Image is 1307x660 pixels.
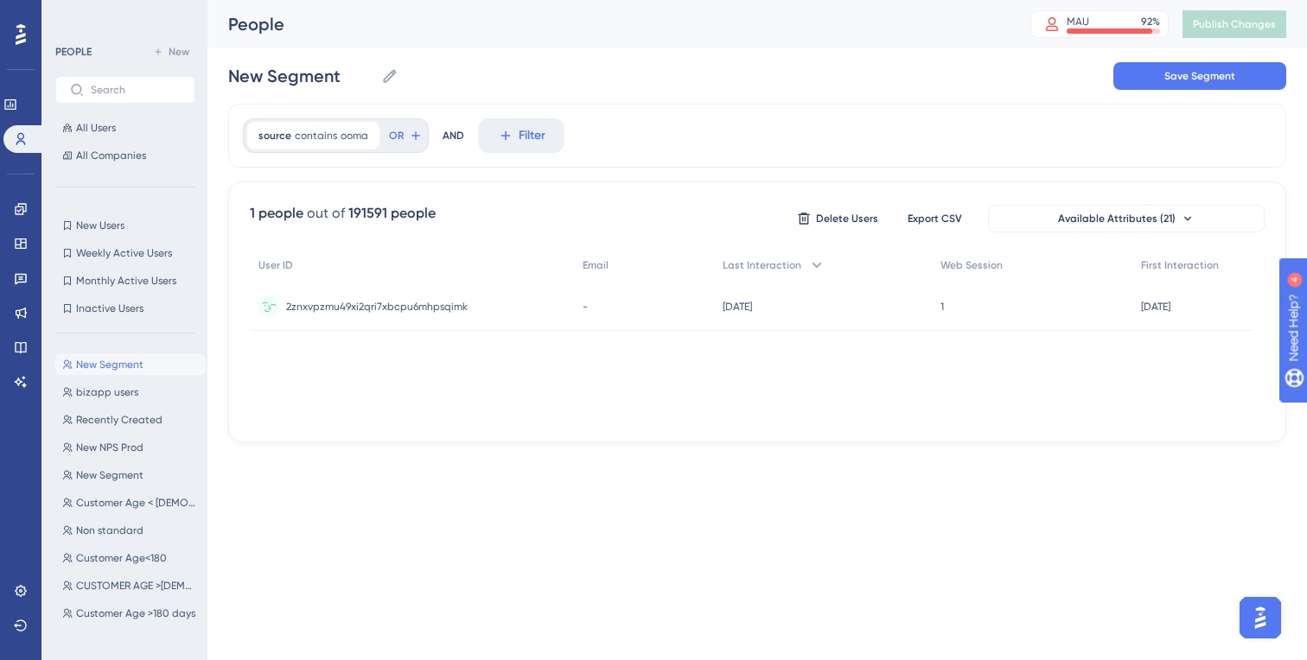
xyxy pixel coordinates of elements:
[55,215,195,236] button: New Users
[386,122,424,149] button: OR
[258,129,291,143] span: source
[1141,15,1160,29] div: 92 %
[228,12,987,36] div: People
[286,300,468,314] span: 2znxvpzmu49xi2qri7xbcpu6mhpsqimk
[1183,10,1286,38] button: Publish Changes
[1113,62,1286,90] button: Save Segment
[55,145,195,166] button: All Companies
[1164,69,1235,83] span: Save Segment
[389,129,404,143] span: OR
[307,203,345,224] div: out of
[76,496,199,510] span: Customer Age < [DEMOGRAPHIC_DATA] days
[55,520,206,541] button: Non standard
[76,579,199,593] span: CUSTOMER AGE >[DEMOGRAPHIC_DATA] DAYS
[250,203,303,224] div: 1 people
[1141,301,1170,313] time: [DATE]
[76,413,163,427] span: Recently Created
[76,219,124,232] span: New Users
[348,203,436,224] div: 191591 people
[816,212,878,225] span: Delete Users
[76,551,167,565] span: Customer Age<180
[55,117,195,138] button: All Users
[228,64,374,88] input: Segment Name
[55,45,92,59] div: PEOPLE
[341,129,368,143] span: ooma
[723,301,752,313] time: [DATE]
[1141,258,1219,272] span: First Interaction
[295,129,337,143] span: contains
[940,300,944,314] span: 1
[940,258,1003,272] span: Web Session
[55,437,206,458] button: New NPS Prod
[55,382,206,403] button: bizapp users
[1234,592,1286,644] iframe: UserGuiding AI Assistant Launcher
[891,205,978,232] button: Export CSV
[76,468,143,482] span: New Segment
[519,125,545,146] span: Filter
[55,548,206,568] button: Customer Age<180
[76,441,143,454] span: New NPS Prod
[478,118,564,153] button: Filter
[55,354,206,375] button: New Segment
[55,492,206,513] button: Customer Age < [DEMOGRAPHIC_DATA] days
[443,118,464,153] div: AND
[55,603,206,624] button: Customer Age >180 days
[169,45,189,59] span: New
[76,121,116,135] span: All Users
[1193,17,1276,31] span: Publish Changes
[76,274,176,288] span: Monthly Active Users
[76,149,146,162] span: All Companies
[41,4,108,25] span: Need Help?
[583,300,588,314] span: -
[55,575,206,596] button: CUSTOMER AGE >[DEMOGRAPHIC_DATA] DAYS
[583,258,609,272] span: Email
[120,9,125,22] div: 4
[55,270,195,291] button: Monthly Active Users
[76,385,138,399] span: bizapp users
[1067,15,1089,29] div: MAU
[76,246,172,260] span: Weekly Active Users
[91,84,181,96] input: Search
[76,301,143,315] span: Inactive Users
[55,465,206,485] button: New Segment
[794,205,881,232] button: Delete Users
[76,358,143,371] span: New Segment
[988,205,1265,232] button: Available Attributes (21)
[258,258,293,272] span: User ID
[147,41,195,62] button: New
[55,298,195,319] button: Inactive Users
[55,243,195,263] button: Weekly Active Users
[55,409,206,430] button: Recently Created
[723,258,801,272] span: Last Interaction
[908,212,962,225] span: Export CSV
[1058,212,1176,225] span: Available Attributes (21)
[76,524,143,537] span: Non standard
[76,606,195,620] span: Customer Age >180 days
